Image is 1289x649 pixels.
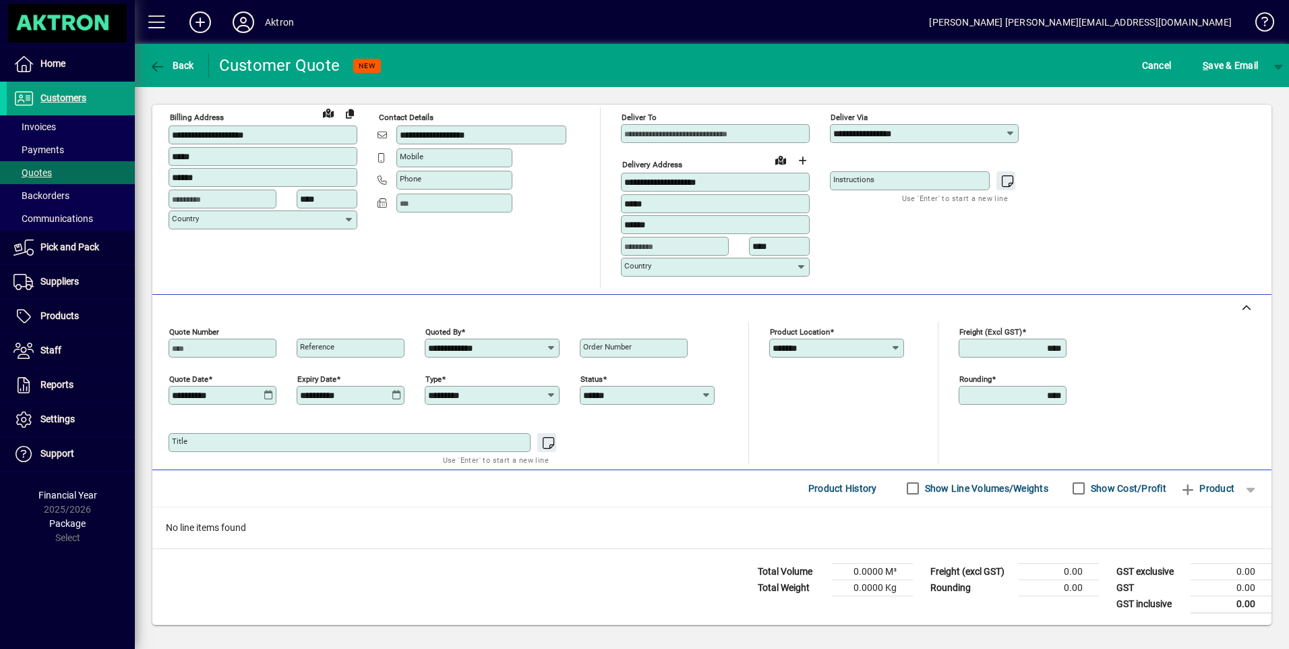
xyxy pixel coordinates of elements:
[318,102,339,123] a: View on map
[300,342,334,351] mat-label: Reference
[40,58,65,69] span: Home
[359,61,376,70] span: NEW
[172,436,187,446] mat-label: Title
[833,175,874,184] mat-label: Instructions
[7,138,135,161] a: Payments
[7,403,135,436] a: Settings
[1191,596,1271,613] td: 0.00
[832,580,913,596] td: 0.0000 Kg
[265,11,294,33] div: Aktron
[7,115,135,138] a: Invoices
[622,113,657,122] mat-label: Deliver To
[179,10,222,34] button: Add
[13,144,64,155] span: Payments
[1088,482,1166,495] label: Show Cost/Profit
[7,334,135,368] a: Staff
[40,92,86,103] span: Customers
[1142,55,1172,76] span: Cancel
[832,563,913,580] td: 0.0000 M³
[169,374,208,383] mat-label: Quote date
[13,121,56,132] span: Invoices
[959,327,1022,336] mat-label: Freight (excl GST)
[40,310,79,321] span: Products
[1110,596,1191,613] td: GST inclusive
[135,53,209,78] app-page-header-button: Back
[425,327,461,336] mat-label: Quoted by
[297,374,336,383] mat-label: Expiry date
[1173,476,1241,501] button: Product
[1191,563,1271,580] td: 0.00
[40,276,79,287] span: Suppliers
[580,374,603,383] mat-label: Status
[222,10,265,34] button: Profile
[443,452,549,468] mat-hint: Use 'Enter' to start a new line
[13,190,69,201] span: Backorders
[7,47,135,81] a: Home
[1203,60,1208,71] span: S
[929,11,1232,33] div: [PERSON_NAME] [PERSON_NAME][EMAIL_ADDRESS][DOMAIN_NAME]
[40,448,74,459] span: Support
[7,368,135,402] a: Reports
[7,161,135,184] a: Quotes
[583,342,632,351] mat-label: Order number
[808,478,877,499] span: Product History
[400,152,423,161] mat-label: Mobile
[7,184,135,207] a: Backorders
[146,53,198,78] button: Back
[7,231,135,264] a: Pick and Pack
[40,345,61,356] span: Staff
[1191,580,1271,596] td: 0.00
[152,507,1271,548] div: No line items found
[791,150,813,171] button: Choose address
[1196,53,1265,78] button: Save & Email
[751,563,832,580] td: Total Volume
[1110,580,1191,596] td: GST
[40,242,99,252] span: Pick and Pack
[7,265,135,299] a: Suppliers
[922,482,1048,495] label: Show Line Volumes/Weights
[1110,563,1191,580] td: GST exclusive
[7,437,135,471] a: Support
[339,103,361,124] button: Copy to Delivery address
[7,207,135,230] a: Communications
[1018,580,1099,596] td: 0.00
[40,414,75,424] span: Settings
[831,113,868,122] mat-label: Deliver via
[219,55,340,76] div: Customer Quote
[400,174,421,184] mat-label: Phone
[38,490,97,501] span: Financial Year
[803,476,882,501] button: Product History
[924,580,1018,596] td: Rounding
[13,167,52,178] span: Quotes
[902,190,1008,206] mat-hint: Use 'Enter' to start a new line
[172,214,199,223] mat-label: Country
[751,580,832,596] td: Total Weight
[770,149,791,171] a: View on map
[624,261,651,271] mat-label: Country
[1018,563,1099,580] td: 0.00
[49,518,86,529] span: Package
[1180,478,1234,499] span: Product
[149,60,194,71] span: Back
[13,213,93,224] span: Communications
[1203,55,1258,76] span: ave & Email
[924,563,1018,580] td: Freight (excl GST)
[959,374,992,383] mat-label: Rounding
[770,327,830,336] mat-label: Product location
[7,300,135,333] a: Products
[1245,3,1272,47] a: Knowledge Base
[40,379,73,390] span: Reports
[425,374,442,383] mat-label: Type
[1139,53,1175,78] button: Cancel
[169,327,219,336] mat-label: Quote number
